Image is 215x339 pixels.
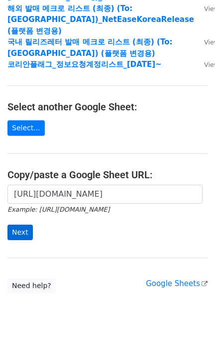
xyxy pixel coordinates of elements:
small: Example: [URL][DOMAIN_NAME] [7,206,109,213]
a: 해외 발매 메크로 리스트 (최종) (To: [GEOGRAPHIC_DATA])_NetEaseKoreaRelease (플랫폼 변경용) [7,4,194,35]
input: Next [7,225,33,240]
a: Select... [7,120,45,136]
h4: Copy/paste a Google Sheet URL: [7,169,208,181]
a: Google Sheets [146,279,208,288]
a: 코리안플래그_정보요청계정리스트_[DATE]~ [7,60,162,69]
input: Paste your Google Sheet URL here [7,185,203,204]
a: Need help? [7,278,56,294]
h4: Select another Google Sheet: [7,101,208,113]
a: 국내 릴리즈레터 발매 메크로 리스트 (최종) (To:[GEOGRAPHIC_DATA]) (플랫폼 변경용) [7,37,172,58]
iframe: Chat Widget [165,291,215,339]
